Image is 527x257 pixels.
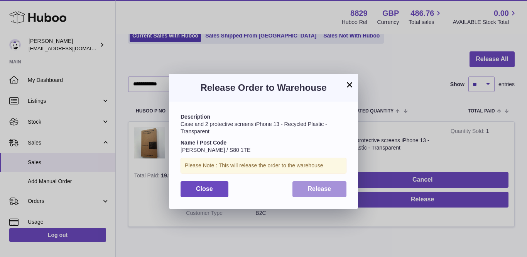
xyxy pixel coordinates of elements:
span: [PERSON_NAME] / S80 1TE [181,147,250,153]
strong: Name / Post Code [181,140,226,146]
button: × [345,80,354,89]
div: Please Note : This will release the order to the warehouse [181,158,346,174]
span: Release [308,186,331,192]
button: Close [181,181,228,197]
strong: Description [181,114,210,120]
button: Release [292,181,347,197]
h3: Release Order to Warehouse [181,82,346,94]
span: Case and 2 protective screens iPhone 13 - Recycled Plastic - Transparent [181,121,327,134]
span: Close [196,186,213,192]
